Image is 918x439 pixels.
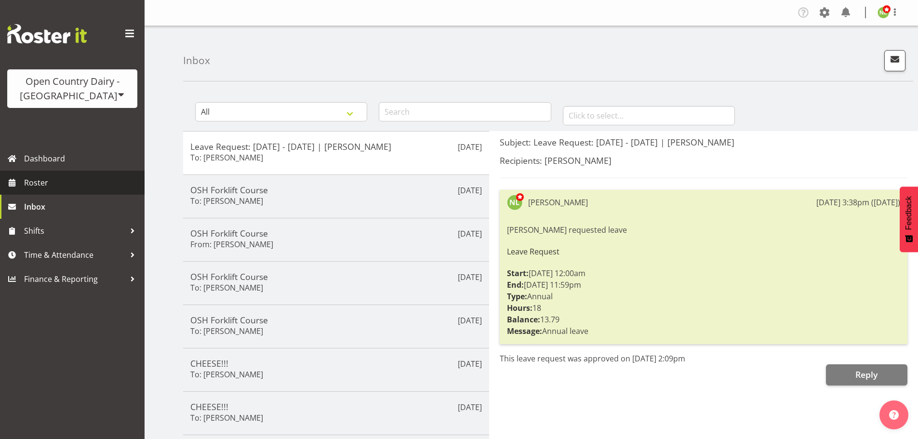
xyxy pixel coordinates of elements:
h5: OSH Forklift Course [190,315,482,325]
h5: Recipients: [PERSON_NAME] [500,155,907,166]
span: Shifts [24,224,125,238]
p: [DATE] [458,141,482,153]
span: Finance & Reporting [24,272,125,286]
h5: OSH Forklift Course [190,228,482,239]
span: Feedback [905,196,913,230]
h6: From: [PERSON_NAME] [190,239,273,249]
h5: CHEESE!!! [190,401,482,412]
img: Rosterit website logo [7,24,87,43]
input: Search [379,102,551,121]
div: Open Country Dairy - [GEOGRAPHIC_DATA] [17,74,128,103]
span: Time & Attendance [24,248,125,262]
h6: To: [PERSON_NAME] [190,153,263,162]
h5: OSH Forklift Course [190,271,482,282]
span: Dashboard [24,151,140,166]
input: Click to select... [563,106,735,125]
h6: To: [PERSON_NAME] [190,370,263,379]
h5: Leave Request: [DATE] - [DATE] | [PERSON_NAME] [190,141,482,152]
div: [PERSON_NAME] requested leave [DATE] 12:00am [DATE] 11:59pm Annual 18 13.79 Annual leave [507,222,900,339]
strong: Hours: [507,303,532,313]
p: [DATE] [458,185,482,196]
strong: Type: [507,291,527,302]
p: [DATE] [458,271,482,283]
p: [DATE] [458,358,482,370]
h6: To: [PERSON_NAME] [190,196,263,206]
strong: Balance: [507,314,540,325]
button: Feedback - Show survey [900,186,918,252]
strong: End: [507,279,524,290]
p: [DATE] [458,228,482,239]
span: Inbox [24,200,140,214]
h5: OSH Forklift Course [190,185,482,195]
span: Reply [855,369,878,380]
h6: To: [PERSON_NAME] [190,283,263,293]
p: [DATE] [458,315,482,326]
h6: To: [PERSON_NAME] [190,326,263,336]
h5: Subject: Leave Request: [DATE] - [DATE] | [PERSON_NAME] [500,137,907,147]
strong: Start: [507,268,529,279]
h6: To: [PERSON_NAME] [190,413,263,423]
img: nicole-lloyd7454.jpg [507,195,522,210]
span: Roster [24,175,140,190]
h4: Inbox [183,55,210,66]
h6: Leave Request [507,247,900,256]
div: [PERSON_NAME] [528,197,588,208]
button: Reply [826,364,907,386]
span: This leave request was approved on [DATE] 2:09pm [500,353,685,364]
p: [DATE] [458,401,482,413]
div: [DATE] 3:38pm ([DATE]) [816,197,900,208]
img: help-xxl-2.png [889,410,899,420]
strong: Message: [507,326,542,336]
h5: CHEESE!!! [190,358,482,369]
img: nicole-lloyd7454.jpg [878,7,889,18]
